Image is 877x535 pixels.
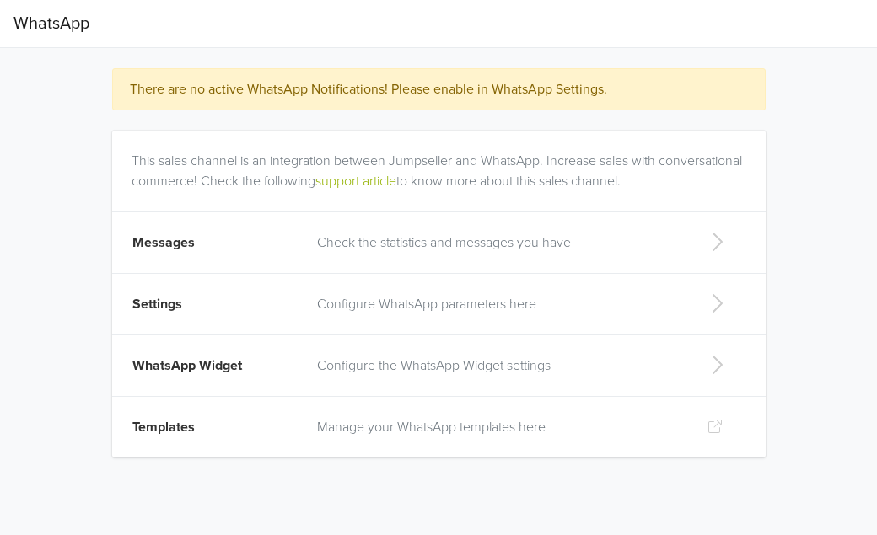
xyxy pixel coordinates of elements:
[13,7,89,40] span: WhatsApp
[130,79,711,99] div: There are no active WhatsApp Notifications! Please enable in WhatsApp Settings.
[317,294,680,314] p: Configure WhatsApp parameters here
[317,233,680,253] p: Check the statistics and messages you have
[396,173,621,190] a: to know more about this sales channel.
[132,357,242,374] span: WhatsApp Widget
[315,173,396,190] a: support article
[317,417,680,437] p: Manage your WhatsApp templates here
[132,131,753,191] div: This sales channel is an integration between Jumpseller and WhatsApp. Increase sales with convers...
[317,356,680,376] p: Configure the WhatsApp Widget settings
[132,296,182,313] span: Settings
[132,419,195,436] span: Templates
[132,234,195,251] span: Messages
